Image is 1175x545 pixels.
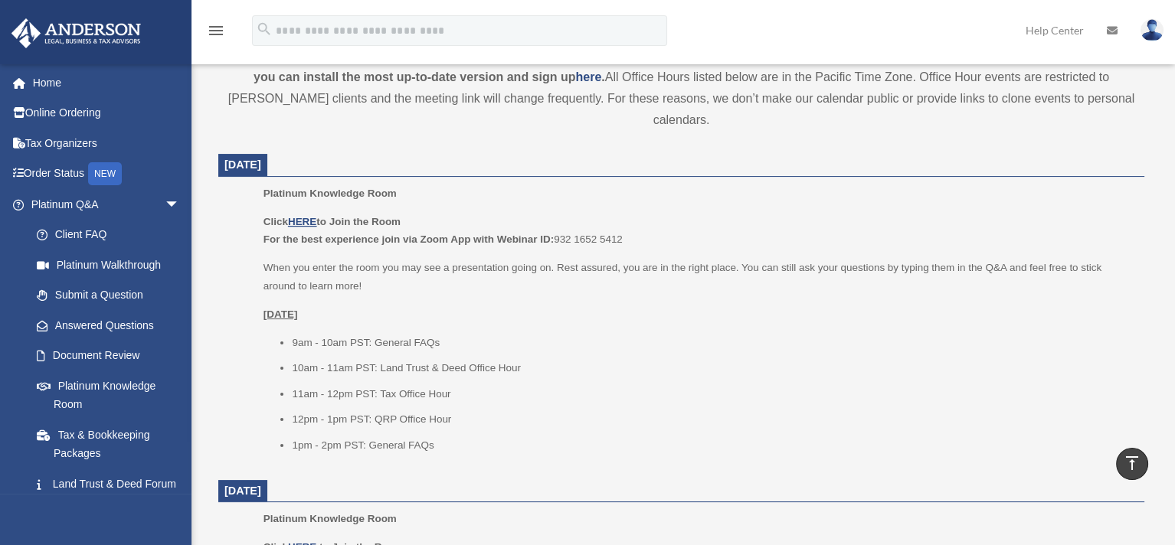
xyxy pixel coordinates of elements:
[165,189,195,220] span: arrow_drop_down
[11,67,203,98] a: Home
[263,213,1134,249] p: 932 1652 5412
[11,158,203,190] a: Order StatusNEW
[288,216,316,227] a: HERE
[207,21,225,40] i: menu
[601,70,604,83] strong: .
[292,436,1134,455] li: 1pm - 2pm PST: General FAQs
[21,468,203,499] a: Land Trust & Deed Forum
[224,158,261,171] span: [DATE]
[224,485,261,497] span: [DATE]
[263,259,1134,295] p: When you enter the room you may see a presentation going on. Rest assured, you are in the right p...
[292,359,1134,377] li: 10am - 11am PST: Land Trust & Deed Office Hour
[21,220,203,250] a: Client FAQ
[292,410,1134,429] li: 12pm - 1pm PST: QRP Office Hour
[1123,454,1141,472] i: vertical_align_top
[21,280,203,311] a: Submit a Question
[1116,448,1148,480] a: vertical_align_top
[11,98,203,129] a: Online Ordering
[88,162,122,185] div: NEW
[575,70,601,83] a: here
[21,419,203,468] a: Tax & Bookkeeping Packages
[21,250,203,280] a: Platinum Walkthrough
[263,233,554,245] b: For the best experience join via Zoom App with Webinar ID:
[263,513,397,524] span: Platinum Knowledge Room
[292,385,1134,403] li: 11am - 12pm PST: Tax Office Hour
[207,27,225,40] a: menu
[256,21,273,38] i: search
[21,341,203,371] a: Document Review
[263,216,401,227] b: Click to Join the Room
[292,334,1134,352] li: 9am - 10am PST: General FAQs
[21,310,203,341] a: Answered Questions
[7,18,146,48] img: Anderson Advisors Platinum Portal
[11,128,203,158] a: Tax Organizers
[11,189,203,220] a: Platinum Q&Aarrow_drop_down
[263,308,298,320] u: [DATE]
[21,370,195,419] a: Platinum Knowledge Room
[1141,19,1164,41] img: User Pic
[263,188,397,199] span: Platinum Knowledge Room
[218,45,1144,131] div: All Office Hours listed below are in the Pacific Time Zone. Office Hour events are restricted to ...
